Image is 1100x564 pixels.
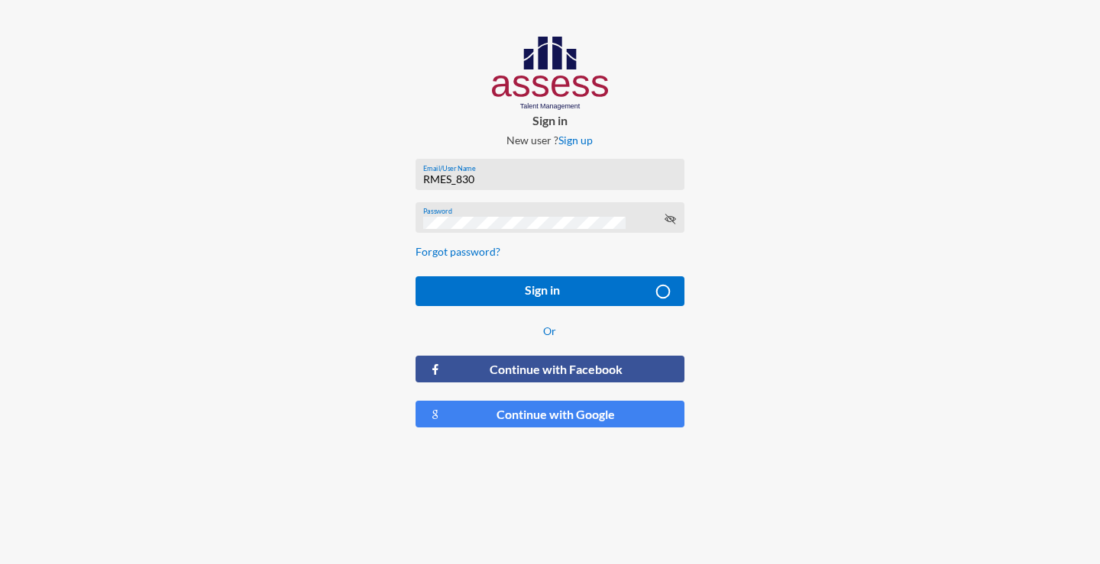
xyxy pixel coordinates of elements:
[403,134,697,147] p: New user ?
[423,173,676,185] input: Email/User Name
[416,401,684,427] button: Continue with Google
[416,324,684,337] p: Or
[416,356,684,382] button: Continue with Facebook
[492,37,609,110] img: AssessLogoo.svg
[558,134,593,147] a: Sign up
[416,276,684,306] button: Sign in
[403,113,697,127] p: Sign in
[416,245,500,258] a: Forgot password?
